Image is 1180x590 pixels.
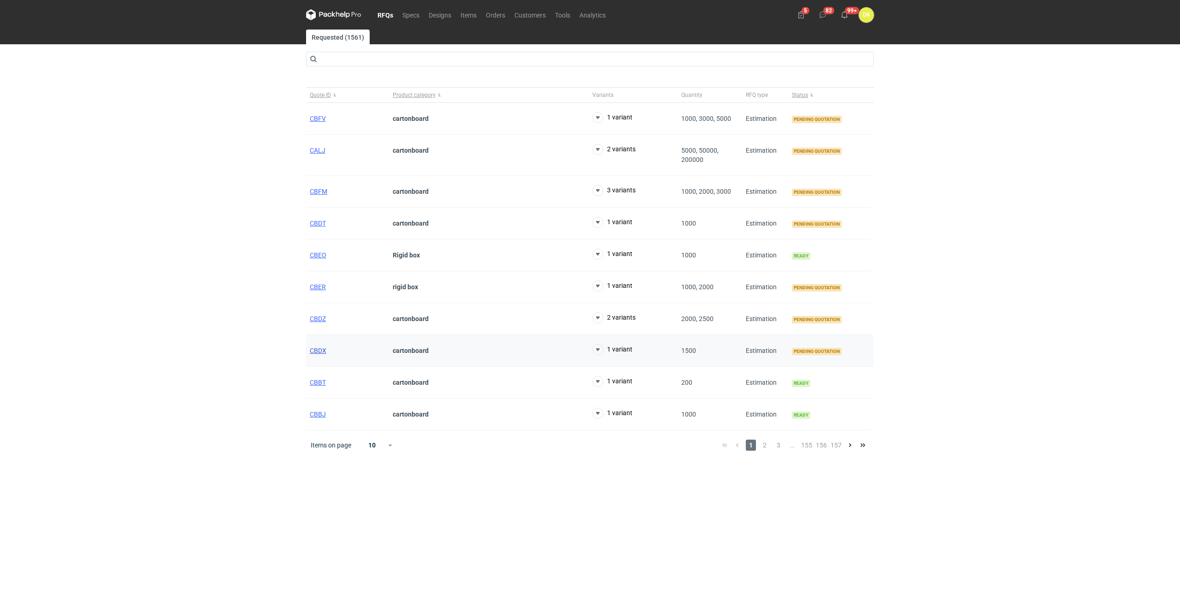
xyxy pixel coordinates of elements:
[373,9,398,20] a: RFQs
[393,220,429,227] strong: cartonboard
[306,30,370,44] a: Requested (1561)
[681,220,696,227] span: 1000
[742,399,788,430] div: Estimation
[310,283,326,291] a: CBER
[746,91,768,99] span: RFQ type
[742,239,788,271] div: Estimation
[742,135,788,176] div: Estimation
[310,115,326,122] a: CBFV
[510,9,550,20] a: Customers
[681,115,731,122] span: 1000, 3000, 5000
[792,252,810,260] span: Ready
[481,9,510,20] a: Orders
[393,188,429,195] strong: cartonboard
[310,347,326,354] a: CBDX
[681,283,714,291] span: 1000, 2000
[592,344,632,355] button: 1 variant
[424,9,456,20] a: Designs
[681,188,731,195] span: 1000, 2000, 3000
[310,147,325,154] a: CALJ
[792,148,842,155] span: Pending quotation
[742,271,788,303] div: Estimation
[393,411,429,418] strong: cartonboard
[792,411,810,419] span: Ready
[592,91,614,99] span: Variants
[681,379,692,386] span: 200
[389,88,589,102] button: Product category
[398,9,424,20] a: Specs
[859,7,874,23] button: DK
[816,440,827,451] span: 156
[792,316,842,323] span: Pending quotation
[592,249,632,260] button: 1 variant
[792,116,842,123] span: Pending quotation
[773,440,784,451] span: 3
[742,335,788,367] div: Estimation
[837,7,852,22] button: 99+
[681,251,696,259] span: 1000
[393,379,429,386] strong: cartonboard
[801,440,812,451] span: 155
[681,315,714,322] span: 2000, 2500
[550,9,575,20] a: Tools
[592,185,636,196] button: 3 variants
[742,208,788,239] div: Estimation
[746,440,756,451] span: 1
[306,88,389,102] button: Quote ID
[310,379,326,386] a: CBBT
[592,376,632,387] button: 1 variant
[792,284,842,292] span: Pending quotation
[792,221,842,228] span: Pending quotation
[742,303,788,335] div: Estimation
[742,103,788,135] div: Estimation
[575,9,610,20] a: Analytics
[393,315,429,322] strong: cartonboard
[742,176,788,208] div: Estimation
[859,7,874,23] div: Dominika Kaczyńska
[592,217,632,228] button: 1 variant
[788,88,871,102] button: Status
[310,220,326,227] a: CBDT
[310,188,327,195] a: CBFM
[393,147,429,154] strong: cartonboard
[310,315,326,322] a: CBDZ
[681,347,696,354] span: 1500
[393,347,429,354] strong: cartonboard
[792,91,808,99] span: Status
[310,251,326,259] a: CBEO
[306,9,361,20] svg: Packhelp Pro
[357,439,387,452] div: 10
[393,115,429,122] strong: cartonboard
[792,189,842,196] span: Pending quotation
[681,411,696,418] span: 1000
[592,280,632,292] button: 1 variant
[787,440,797,451] span: ...
[792,380,810,387] span: Ready
[393,91,436,99] span: Product category
[393,251,420,259] strong: Rigid box
[393,283,418,291] strong: rigid box
[456,9,481,20] a: Items
[592,144,636,155] button: 2 variants
[592,112,632,123] button: 1 variant
[681,91,702,99] span: Quantity
[760,440,770,451] span: 2
[794,7,808,22] button: 5
[310,411,326,418] a: CBBJ
[592,312,636,323] button: 2 variants
[311,441,351,450] span: Items on page
[792,348,842,355] span: Pending quotation
[831,440,842,451] span: 157
[681,147,719,163] span: 5000, 50000, 200000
